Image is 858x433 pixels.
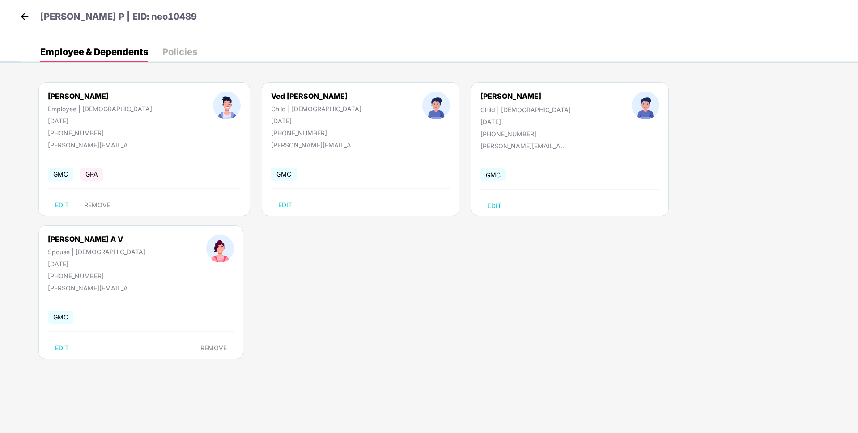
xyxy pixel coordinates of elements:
span: GMC [271,168,297,181]
div: [PHONE_NUMBER] [480,130,571,138]
button: EDIT [271,198,299,212]
div: [PHONE_NUMBER] [48,272,145,280]
div: [PHONE_NUMBER] [48,129,152,137]
button: EDIT [480,199,509,213]
button: EDIT [48,341,76,355]
div: Child | [DEMOGRAPHIC_DATA] [271,105,361,113]
span: GPA [80,168,103,181]
div: [PERSON_NAME][EMAIL_ADDRESS] [48,284,137,292]
img: profileImage [422,92,450,119]
span: GMC [48,168,73,181]
div: [PERSON_NAME] A V [48,235,145,244]
span: EDIT [488,202,501,210]
button: EDIT [48,198,76,212]
button: REMOVE [193,341,234,355]
img: profileImage [213,92,241,119]
div: [PERSON_NAME] [480,92,541,101]
img: back [18,10,31,23]
div: Employee | [DEMOGRAPHIC_DATA] [48,105,152,113]
span: REMOVE [84,202,110,209]
p: [PERSON_NAME] P | EID: neo10489 [40,10,197,24]
div: Employee & Dependents [40,47,148,56]
div: [PHONE_NUMBER] [271,129,361,137]
div: Policies [162,47,197,56]
div: [PERSON_NAME] [48,92,152,101]
div: Spouse | [DEMOGRAPHIC_DATA] [48,248,145,256]
span: GMC [480,168,506,181]
div: Ved [PERSON_NAME] [271,92,361,101]
div: [PERSON_NAME][EMAIL_ADDRESS] [480,142,570,150]
span: GMC [48,311,73,324]
span: EDIT [55,345,69,352]
div: [DATE] [48,117,152,125]
span: EDIT [55,202,69,209]
span: EDIT [278,202,292,209]
div: Child | [DEMOGRAPHIC_DATA] [480,106,571,114]
div: [PERSON_NAME][EMAIL_ADDRESS] [271,141,361,149]
div: [DATE] [48,260,145,268]
button: REMOVE [77,198,118,212]
img: profileImage [206,235,234,262]
div: [DATE] [271,117,361,125]
img: profileImage [632,92,659,119]
span: REMOVE [200,345,227,352]
div: [DATE] [480,118,571,126]
div: [PERSON_NAME][EMAIL_ADDRESS] [48,141,137,149]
